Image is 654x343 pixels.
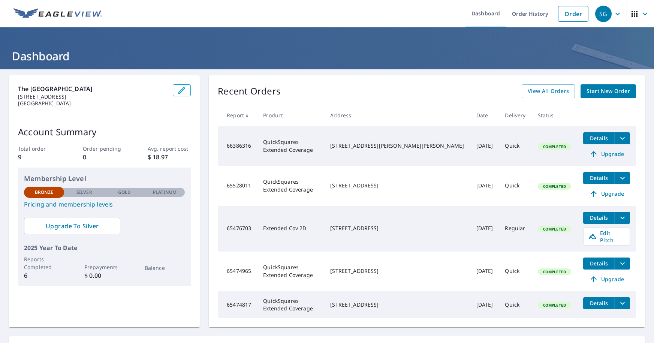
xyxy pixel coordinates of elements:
[257,166,324,206] td: QuickSquares Extended Coverage
[615,132,630,144] button: filesDropdownBtn-66386316
[24,243,185,252] p: 2025 Year To Date
[539,184,570,189] span: Completed
[581,84,636,98] a: Start New Order
[588,135,610,142] span: Details
[257,126,324,166] td: QuickSquares Extended Coverage
[595,6,612,22] div: SG
[83,145,126,153] p: Order pending
[615,212,630,224] button: filesDropdownBtn-65476703
[218,104,257,126] th: Report #
[24,174,185,184] p: Membership Level
[18,84,167,93] p: The [GEOGRAPHIC_DATA]
[257,104,324,126] th: Product
[499,252,531,291] td: Quick
[588,275,626,284] span: Upgrade
[470,206,499,252] td: [DATE]
[257,291,324,318] td: QuickSquares Extended Coverage
[218,126,257,166] td: 66386316
[330,182,464,189] div: [STREET_ADDRESS]
[470,252,499,291] td: [DATE]
[583,228,630,246] a: Edit Pitch
[470,104,499,126] th: Date
[330,267,464,275] div: [STREET_ADDRESS]
[588,174,610,181] span: Details
[532,104,577,126] th: Status
[83,153,126,162] p: 0
[153,189,177,196] p: Platinum
[148,153,191,162] p: $ 18.97
[615,297,630,309] button: filesDropdownBtn-65474817
[588,229,625,244] span: Edit Pitch
[18,93,167,100] p: [STREET_ADDRESS]
[588,214,610,221] span: Details
[583,148,630,160] a: Upgrade
[583,132,615,144] button: detailsBtn-66386316
[583,297,615,309] button: detailsBtn-65474817
[18,125,191,139] p: Account Summary
[583,172,615,184] button: detailsBtn-65528011
[583,212,615,224] button: detailsBtn-65476703
[24,271,64,280] p: 6
[9,48,645,64] h1: Dashboard
[539,303,570,308] span: Completed
[218,84,281,98] p: Recent Orders
[588,150,626,159] span: Upgrade
[588,300,610,307] span: Details
[24,200,185,209] a: Pricing and membership levels
[30,222,114,230] span: Upgrade To Silver
[330,301,464,309] div: [STREET_ADDRESS]
[470,291,499,318] td: [DATE]
[218,291,257,318] td: 65474817
[583,188,630,200] a: Upgrade
[499,206,531,252] td: Regular
[145,264,185,272] p: Balance
[522,84,575,98] a: View All Orders
[18,145,61,153] p: Total order
[24,255,64,271] p: Reports Completed
[587,87,630,96] span: Start New Order
[470,126,499,166] td: [DATE]
[330,225,464,232] div: [STREET_ADDRESS]
[499,166,531,206] td: Quick
[148,145,191,153] p: Avg. report cost
[18,153,61,162] p: 9
[499,104,531,126] th: Delivery
[84,271,124,280] p: $ 0.00
[615,172,630,184] button: filesDropdownBtn-65528011
[499,126,531,166] td: Quick
[324,104,470,126] th: Address
[84,263,124,271] p: Prepayments
[118,189,131,196] p: Gold
[499,291,531,318] td: Quick
[24,218,120,234] a: Upgrade To Silver
[35,189,54,196] p: Bronze
[257,252,324,291] td: QuickSquares Extended Coverage
[76,189,92,196] p: Silver
[539,226,570,232] span: Completed
[218,252,257,291] td: 65474965
[588,189,626,198] span: Upgrade
[257,206,324,252] td: Extended Cov 2D
[13,8,102,19] img: EV Logo
[539,269,570,274] span: Completed
[218,166,257,206] td: 65528011
[539,144,570,149] span: Completed
[583,273,630,285] a: Upgrade
[615,258,630,270] button: filesDropdownBtn-65474965
[218,206,257,252] td: 65476703
[528,87,569,96] span: View All Orders
[588,260,610,267] span: Details
[470,166,499,206] td: [DATE]
[18,100,167,107] p: [GEOGRAPHIC_DATA]
[558,6,588,22] a: Order
[583,258,615,270] button: detailsBtn-65474965
[330,142,464,150] div: [STREET_ADDRESS][PERSON_NAME][PERSON_NAME]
